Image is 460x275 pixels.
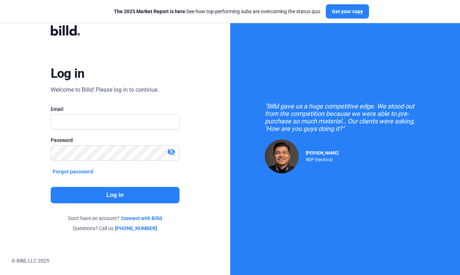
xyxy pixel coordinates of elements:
[51,187,180,203] button: Log in
[51,168,96,175] button: Forgot password
[115,225,157,232] a: [PHONE_NUMBER]
[265,102,425,132] div: "Billd gave us a huge competitive edge. We stood out from the competition because we were able to...
[306,151,338,156] span: [PERSON_NAME]
[167,148,176,156] mat-icon: visibility_off
[265,139,299,173] img: Raul Pacheco
[51,66,85,81] div: Log in
[121,215,162,222] a: Connect with Billd
[114,9,187,14] span: The 2025 Market Report is here:
[51,215,180,222] div: Don't have an account?
[306,156,338,162] div: RDP Electrical
[326,4,369,19] button: Get your copy
[51,137,180,144] div: Password
[114,8,322,15] div: See how top-performing subs are overcoming the status quo.
[51,225,180,232] div: Questions? Call us
[51,86,159,94] div: Welcome to Billd! Please log in to continue.
[51,106,180,113] div: Email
